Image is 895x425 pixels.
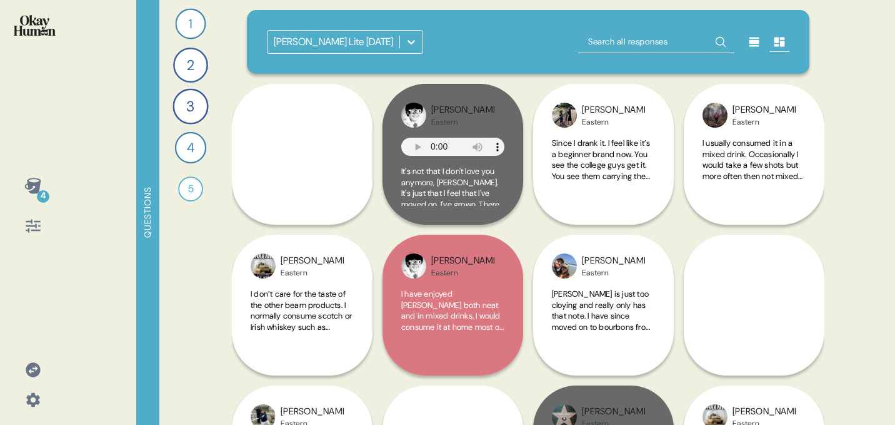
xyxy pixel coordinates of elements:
[37,190,49,203] div: 4
[178,177,203,202] div: 5
[14,15,56,36] img: okayhuman.3b1b6348.png
[172,88,208,124] div: 3
[578,31,734,53] input: Search all responses
[274,34,393,49] div: [PERSON_NAME] Lite [DATE]
[173,48,208,83] div: 2
[175,132,206,163] div: 4
[175,8,206,39] div: 1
